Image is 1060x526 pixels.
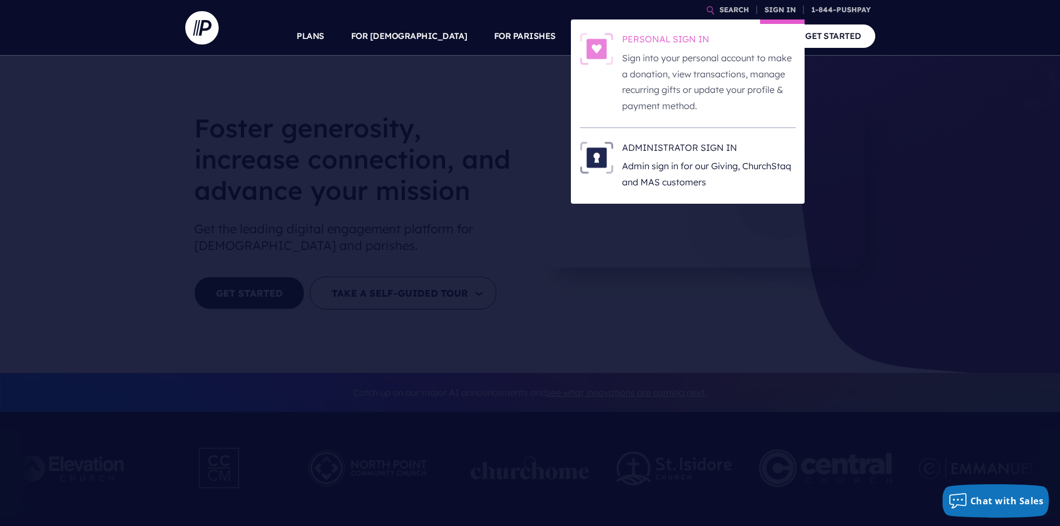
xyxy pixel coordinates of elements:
[970,495,1044,507] span: Chat with Sales
[297,17,324,56] a: PLANS
[622,33,796,50] h6: PERSONAL SIGN IN
[622,158,796,190] p: Admin sign in for our Giving, ChurchStaq and MAS customers
[494,17,556,56] a: FOR PARISHES
[580,141,796,190] a: ADMINISTRATOR SIGN IN - Illustration ADMINISTRATOR SIGN IN Admin sign in for our Giving, ChurchSt...
[580,33,613,65] img: PERSONAL SIGN IN - Illustration
[351,17,467,56] a: FOR [DEMOGRAPHIC_DATA]
[580,33,796,114] a: PERSONAL SIGN IN - Illustration PERSONAL SIGN IN Sign into your personal account to make a donati...
[791,24,875,47] a: GET STARTED
[622,50,796,114] p: Sign into your personal account to make a donation, view transactions, manage recurring gifts or ...
[724,17,765,56] a: COMPANY
[943,484,1049,518] button: Chat with Sales
[580,141,613,174] img: ADMINISTRATOR SIGN IN - Illustration
[622,141,796,158] h6: ADMINISTRATOR SIGN IN
[583,17,632,56] a: SOLUTIONS
[658,17,697,56] a: EXPLORE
